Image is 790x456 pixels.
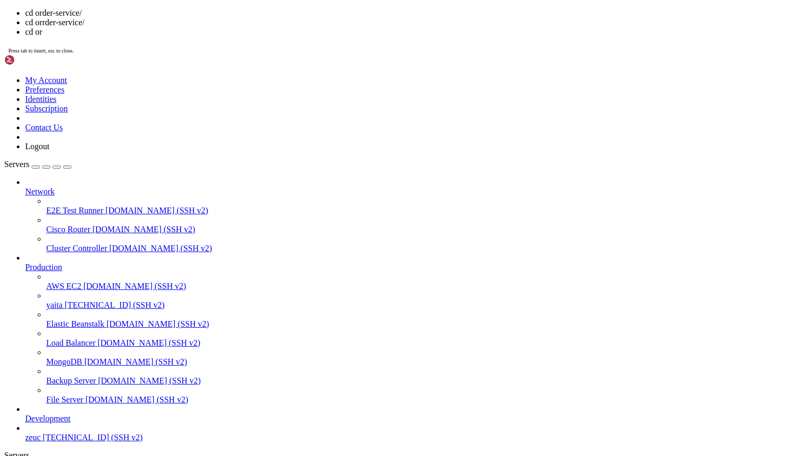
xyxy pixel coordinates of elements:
[4,353,653,361] x-row: 5 files changed, 273 insertions(+)
[4,4,653,13] x-row: System load: 0.0 Processes: 184
[25,18,786,27] li: cd orrder-service/
[25,8,786,18] li: cd order-service/
[4,219,653,227] x-row: Password for '[URL][EMAIL_ADDRESS][DOMAIN_NAME]':
[353,317,504,325] span: ++++++++++++++++++++++++++++++++++++
[46,395,786,405] a: File Server [DOMAIN_NAME] (SSH v2)
[46,395,84,404] span: File Server
[4,201,97,209] span: ubuntu@ip-172-31-91-17
[4,58,653,67] x-row: compliance features.
[25,414,786,423] a: Development
[46,367,786,386] li: Backup Server [DOMAIN_NAME] (SSH v2)
[46,329,786,348] li: Load Balancer [DOMAIN_NAME] (SSH v2)
[46,196,786,215] li: E2E Test Runner [DOMAIN_NAME] (SSH v2)
[25,142,49,151] a: Logout
[25,187,55,196] span: Network
[46,291,786,310] li: yaita [TECHNICAL_ID] (SSH v2)
[4,245,653,254] x-row: remote: Compressing objects: 100% (5/5), done.
[25,178,786,253] li: Network
[353,344,605,352] span: ++++++++++++++++++++++++++++++++++++++++++++++++++++++++++++
[84,282,186,291] span: [DOMAIN_NAME] (SSH v2)
[46,386,786,405] li: File Server [DOMAIN_NAME] (SSH v2)
[46,348,786,367] li: MongoDB [DOMAIN_NAME] (SSH v2)
[4,379,653,388] x-row: : $ cd or
[4,299,653,308] x-row: Fast-forward
[46,282,786,291] a: AWS EC2 [DOMAIN_NAME] (SSH v2)
[4,138,653,147] x-row: Enable ESM Apps to receive additional future security updates.
[4,236,653,245] x-row: remote: Counting objects: 100% (18/18), done.
[46,234,786,253] li: Cluster Controller [DOMAIN_NAME] (SSH v2)
[4,281,653,290] x-row: 7b9f4e0..4860389 main -> origin/main
[25,76,67,85] a: My Account
[46,376,786,386] a: Backup Server [DOMAIN_NAME] (SSH v2)
[225,379,230,388] div: (50, 42)
[46,215,786,234] li: Cisco Router [DOMAIN_NAME] (SSH v2)
[4,120,653,129] x-row: To see these additional updates run: apt list --upgradable
[4,227,653,236] x-row: remote: Enumerating objects: 18, done.
[86,395,189,404] span: [DOMAIN_NAME] (SSH v2)
[4,272,653,281] x-row: From [URL][DOMAIN_NAME]
[353,308,420,316] span: ++++++++++++++++
[46,300,63,309] span: yaita
[46,206,103,215] span: E2E Test Runner
[4,370,653,379] x-row: create mode 100644 order-service/src/main/java/com/yaita/order/dto/DeliveryPriceResponse.java
[106,206,209,215] span: [DOMAIN_NAME] (SSH v2)
[25,187,786,196] a: Network
[4,192,653,201] x-row: : $ cd yaita-core-backend/
[84,357,187,366] span: [DOMAIN_NAME] (SSH v2)
[25,95,57,103] a: Identities
[4,326,653,335] x-row: order-service/src/main/java/com/yaita/order/dto/DeliveryPriceResponse.java | 80
[353,326,555,334] span: ++++++++++++++++++++++++++++++++++++++++++++++++
[8,48,74,54] span: Press tab to insert, esc to close.
[46,338,786,348] a: Load Balancer [DOMAIN_NAME] (SSH v2)
[4,183,653,192] x-row: Last login: [DATE] from [TECHNICAL_ID]
[4,31,653,40] x-row: Swap usage: 0%
[25,104,68,113] a: Subscription
[4,13,653,22] x-row: Usage of /: 42.0% of 28.02GB Users logged in: 0
[353,335,374,343] span: +++++
[4,192,97,200] span: ubuntu@ip-172-31-91-17
[43,433,142,442] span: [TECHNICAL_ID] (SSH v2)
[107,319,210,328] span: [DOMAIN_NAME] (SSH v2)
[46,357,82,366] span: MongoDB
[101,201,185,209] span: ~/yaita-core-backend
[109,244,212,253] span: [DOMAIN_NAME] (SSH v2)
[46,225,786,234] a: Cisco Router [DOMAIN_NAME] (SSH v2)
[46,244,107,253] span: Cluster Controller
[4,254,653,263] x-row: remote: Total 18 (delta 8), reused 18 (delta 8), pack-reused 0 (from 0)
[101,379,185,388] span: ~/yaita-core-backend
[25,85,65,94] a: Preferences
[46,319,786,329] a: Elastic Beanstalk [DOMAIN_NAME] (SSH v2)
[46,310,786,329] li: Elastic Beanstalk [DOMAIN_NAME] (SSH v2)
[25,405,786,423] li: Development
[25,263,62,272] span: Production
[4,361,653,370] x-row: create mode 100644 order-service/src/main/java/com/yaita/order/dto/DeliveryPriceRequest.java
[4,174,653,183] x-row: *** System restart required ***
[98,376,201,385] span: [DOMAIN_NAME] (SSH v2)
[4,290,653,299] x-row: Updating 7b9f4e0..4860389
[4,76,653,85] x-row: [URL][DOMAIN_NAME]
[98,338,201,347] span: [DOMAIN_NAME] (SSH v2)
[4,94,653,102] x-row: Expanded Security Maintenance for Applications is not enabled.
[46,319,105,328] span: Elastic Beanstalk
[4,111,653,120] x-row: 10 updates can be applied immediately.
[65,300,164,309] span: [TECHNICAL_ID] (SSH v2)
[4,160,71,169] a: Servers
[4,201,653,210] x-row: : $ git pull
[4,22,653,31] x-row: Memory usage: 67% IPv4 address for enX0: [TECHNICAL_ID]
[4,55,65,65] img: Shellngn
[46,206,786,215] a: E2E Test Runner [DOMAIN_NAME] (SSH v2)
[101,192,105,200] span: ~
[4,210,653,219] x-row: Username for '[URL][DOMAIN_NAME]': sirtinashe
[4,344,653,353] x-row: order-service/src/main/java/com/yaita/order/service/impl/OrderServiceImpl.java | 99
[4,49,653,58] x-row: * Ubuntu Pro delivers the most comprehensive open source security and
[25,27,786,37] li: cd or
[92,225,195,234] span: [DOMAIN_NAME] (SSH v2)
[4,317,653,326] x-row: order-service/src/main/java/com/yaita/order/dto/DeliveryPriceRequest.java | 60
[46,272,786,291] li: AWS EC2 [DOMAIN_NAME] (SSH v2)
[46,300,786,310] a: yaita [TECHNICAL_ID] (SSH v2)
[25,433,786,442] a: zeuc [TECHNICAL_ID] (SSH v2)
[4,160,29,169] span: Servers
[4,263,653,272] x-row: Unpacking objects: 100% (18/18), 4.37 KiB | 298.00 KiB/s, done.
[46,225,90,234] span: Cisco Router
[25,263,786,272] a: Production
